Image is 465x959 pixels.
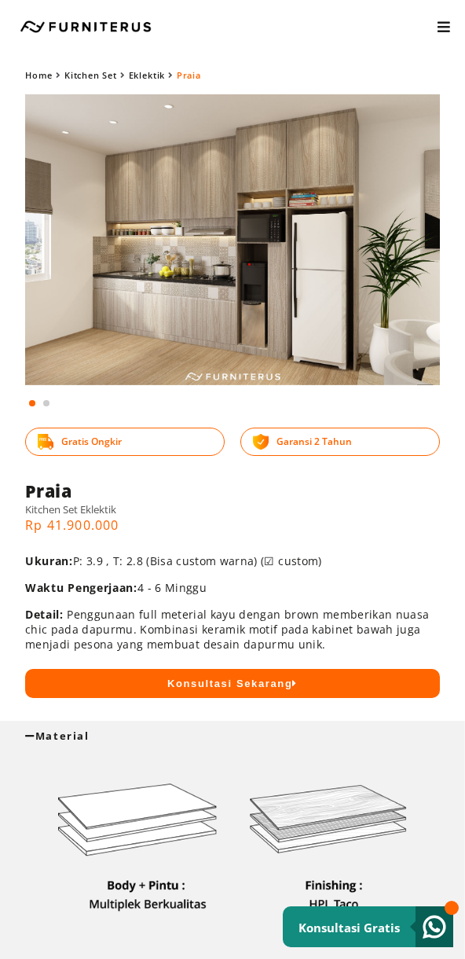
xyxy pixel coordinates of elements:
[129,69,166,81] a: Eklektik
[25,502,440,516] h5: Kitchen Set Eklektik
[61,435,122,448] span: Gratis Ongkir
[25,69,53,81] a: Home
[25,580,137,595] span: Waktu Pengerjaan:
[64,69,117,81] a: Kitchen Set
[177,69,201,81] span: Praia
[25,553,440,568] p: P: 3.9 , T: 2.8 (Bisa custom warna) (☑ custom)
[25,729,440,743] div: Material
[25,516,440,534] p: Rp 41.900.000
[25,479,440,502] h1: Praia
[25,607,429,652] : Penggunaan full meterial kayu dengan brown memberikan nuasa chic pada dapurmu. Kombinasi keramik ...
[25,553,73,568] span: Ukuran:
[276,435,352,448] span: Garansi 2 Tahun
[283,906,453,947] a: Konsultasi Gratis
[25,580,440,595] p: 4 - 6 Minggu
[25,607,64,622] span: Detail:
[25,669,440,698] button: Konsultasi Sekarang
[298,920,400,935] small: Konsultasi Gratis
